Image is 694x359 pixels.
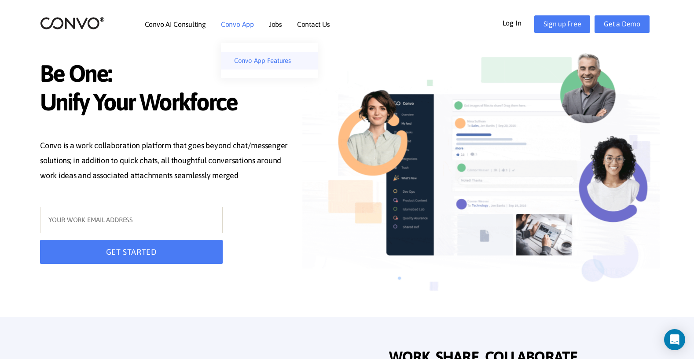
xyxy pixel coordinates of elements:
[269,21,282,28] a: Jobs
[595,15,650,33] a: Get a Demo
[40,207,223,233] input: YOUR WORK EMAIL ADDRESS
[221,21,254,28] a: Convo App
[221,52,318,70] a: Convo App Features
[297,21,330,28] a: Contact Us
[534,15,590,33] a: Sign up Free
[145,21,206,28] a: Convo AI Consulting
[664,329,685,350] div: Open Intercom Messenger
[302,41,660,319] img: image_not_found
[40,138,288,185] p: Convo is a work collaboration platform that goes beyond chat/messenger solutions; in addition to ...
[40,88,288,119] span: Unify Your Workforce
[40,16,105,30] img: logo_2.png
[40,240,223,264] button: GET STARTED
[40,59,288,90] span: Be One:
[503,15,535,29] a: Log In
